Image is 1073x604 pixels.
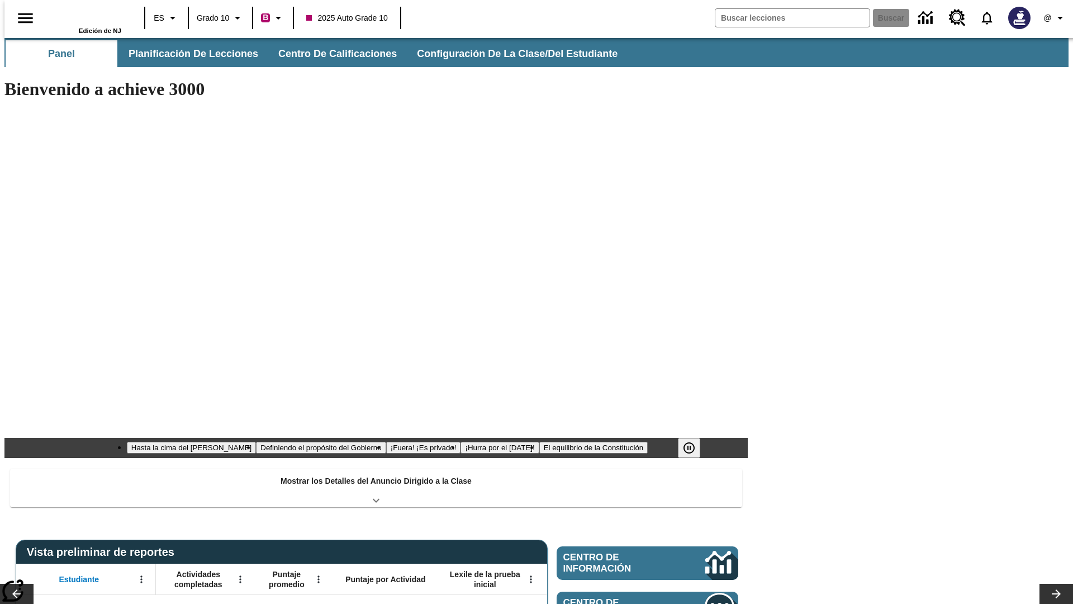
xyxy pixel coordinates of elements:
[1037,8,1073,28] button: Perfil/Configuración
[49,5,121,27] a: Portada
[1001,3,1037,32] button: Escoja un nuevo avatar
[263,11,268,25] span: B
[715,9,870,27] input: Buscar campo
[408,40,626,67] button: Configuración de la clase/del estudiante
[9,2,42,35] button: Abrir el menú lateral
[1043,12,1051,24] span: @
[444,569,526,589] span: Lexile de la prueba inicial
[557,546,738,580] a: Centro de información
[539,442,648,454] button: Diapositiva 5 El equilibrio de la Constitución
[942,3,972,33] a: Centro de recursos, Se abrirá en una pestaña nueva.
[192,8,249,28] button: Grado: Grado 10, Elige un grado
[563,552,668,574] span: Centro de información
[678,438,711,458] div: Pausar
[127,442,257,454] button: Diapositiva 1 Hasta la cima del monte Tai
[27,546,180,559] span: Vista preliminar de reportes
[120,40,267,67] button: Planificación de lecciones
[256,442,386,454] button: Diapositiva 2 Definiendo el propósito del Gobierno
[48,48,75,60] span: Panel
[162,569,235,589] span: Actividades completadas
[460,442,539,454] button: Diapositiva 4 ¡Hurra por el Día de la Constitución!
[149,8,184,28] button: Lenguaje: ES, Selecciona un idioma
[1039,584,1073,604] button: Carrusel de lecciones, seguir
[345,574,425,584] span: Puntaje por Actividad
[386,442,461,454] button: Diapositiva 3 ¡Fuera! ¡Es privado!
[278,48,397,60] span: Centro de calificaciones
[523,571,539,588] button: Abrir menú
[417,48,618,60] span: Configuración de la clase/del estudiante
[4,79,748,100] h1: Bienvenido a achieve 3000
[4,40,628,67] div: Subbarra de navegación
[1008,7,1031,29] img: Avatar
[257,8,289,28] button: Boost El color de la clase es rojo violeta. Cambiar el color de la clase.
[281,475,472,487] p: Mostrar los Detalles del Anuncio Dirigido a la Clase
[232,571,249,588] button: Abrir menú
[197,12,229,24] span: Grado 10
[79,27,121,34] span: Edición de NJ
[129,48,258,60] span: Planificación de lecciones
[133,571,150,588] button: Abrir menú
[260,569,314,589] span: Puntaje promedio
[972,3,1001,32] a: Notificaciones
[911,3,942,34] a: Centro de información
[4,38,1069,67] div: Subbarra de navegación
[154,12,164,24] span: ES
[269,40,406,67] button: Centro de calificaciones
[310,571,327,588] button: Abrir menú
[6,40,117,67] button: Panel
[10,469,742,507] div: Mostrar los Detalles del Anuncio Dirigido a la Clase
[59,574,99,584] span: Estudiante
[678,438,700,458] button: Pausar
[49,4,121,34] div: Portada
[306,12,387,24] span: 2025 Auto Grade 10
